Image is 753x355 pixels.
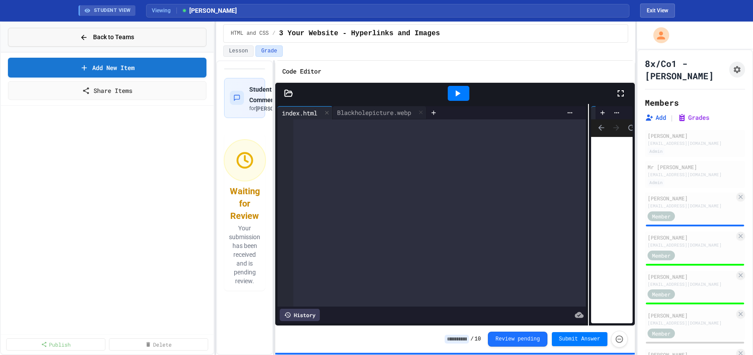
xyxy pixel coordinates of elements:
button: Lesson [223,45,254,57]
div: [EMAIL_ADDRESS][DOMAIN_NAME] [648,242,734,248]
span: / [272,30,275,37]
h6: Code Editor [282,66,321,77]
div: [PERSON_NAME] [648,273,734,281]
div: [PERSON_NAME] [648,132,742,140]
div: [EMAIL_ADDRESS][DOMAIN_NAME] [648,140,742,147]
div: History [280,309,320,321]
span: HTML and CSS [231,30,269,37]
div: WebView [591,108,625,118]
div: Admin [648,148,664,155]
span: Submit Answer [559,336,600,343]
div: Waiting for Review [229,185,260,222]
a: Share Items [8,81,206,100]
h1: 8x/Co1 - [PERSON_NAME] [645,57,726,82]
span: 3 Your Website - Hyperlinks and Images [279,28,440,39]
span: | [670,112,674,123]
span: / [471,336,474,343]
button: Grades [678,113,709,122]
span: [PERSON_NAME] [181,6,237,15]
span: Member [652,290,671,298]
span: 10 [475,336,481,343]
div: [PERSON_NAME] [648,194,734,202]
div: [EMAIL_ADDRESS][DOMAIN_NAME] [648,320,734,326]
button: Review pending [488,332,547,347]
span: Student Comments [249,86,280,104]
button: Force resubmission of student's answer (Admin only) [611,331,628,348]
span: Back to Teams [93,33,134,42]
button: Exit student view [640,4,675,18]
button: Submit Answer [552,332,607,346]
button: Back to Teams [8,28,206,47]
div: Blackholepicture.webp [333,106,427,119]
span: Member [652,251,671,259]
span: Viewing [152,7,177,15]
div: My Account [644,25,671,45]
div: [EMAIL_ADDRESS][DOMAIN_NAME] [648,281,734,288]
button: Grade [255,45,283,57]
span: Back [595,121,608,134]
span: Forward [610,121,623,134]
div: Blackholepicture.webp [333,108,416,117]
span: STUDENT VIEW [94,7,131,15]
div: for [249,105,297,112]
iframe: chat widget [680,281,744,319]
div: [PERSON_NAME] [648,233,734,241]
a: Delete [109,338,208,351]
div: index.html [277,108,322,118]
p: Your submission has been received and is pending review. [225,224,264,285]
button: Assignment Settings [729,62,745,78]
div: Mr [PERSON_NAME] [648,163,742,171]
div: [EMAIL_ADDRESS][DOMAIN_NAME] [648,171,742,178]
h2: Members [645,96,679,109]
div: [EMAIL_ADDRESS][DOMAIN_NAME] [648,203,734,209]
div: Admin [648,179,664,186]
span: Member [652,329,671,337]
iframe: chat widget [716,320,744,346]
a: Publish [6,338,105,351]
div: index.html [277,106,333,119]
span: [PERSON_NAME] [256,106,297,112]
div: WebView [591,106,648,119]
button: Refresh [625,121,638,134]
div: [PERSON_NAME] [648,311,734,319]
iframe: Web Preview [591,137,633,323]
button: Add [645,113,666,122]
a: Add New Item [8,58,206,78]
span: Member [652,212,671,220]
